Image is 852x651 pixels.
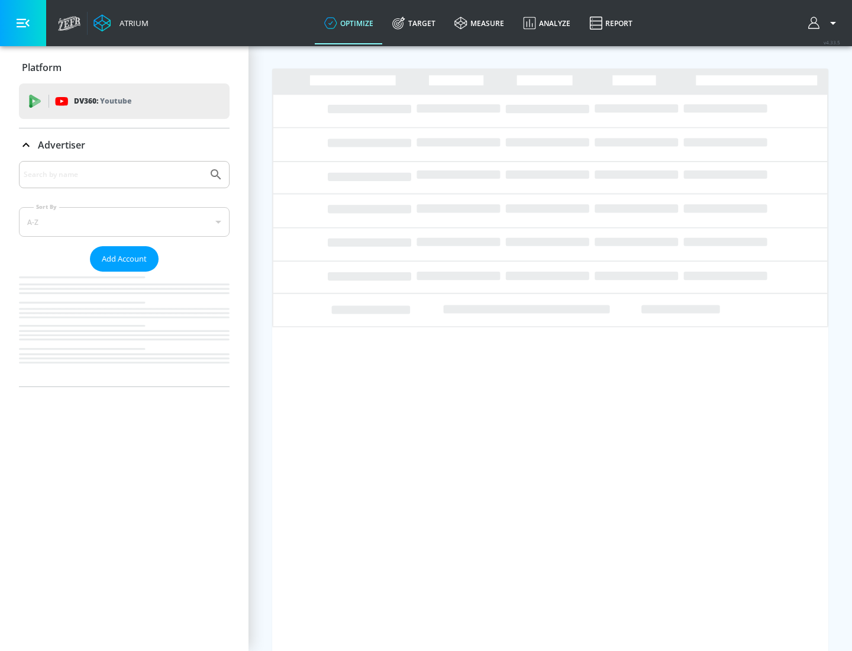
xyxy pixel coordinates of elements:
label: Sort By [34,203,59,211]
button: Add Account [90,246,159,272]
p: Platform [22,61,62,74]
div: Advertiser [19,161,230,386]
div: Advertiser [19,128,230,162]
div: Atrium [115,18,149,28]
a: Analyze [514,2,580,44]
a: Target [383,2,445,44]
a: Atrium [93,14,149,32]
input: Search by name [24,167,203,182]
span: Add Account [102,252,147,266]
a: Report [580,2,642,44]
div: DV360: Youtube [19,83,230,119]
div: A-Z [19,207,230,237]
a: measure [445,2,514,44]
nav: list of Advertiser [19,272,230,386]
p: DV360: [74,95,131,108]
a: optimize [315,2,383,44]
div: Platform [19,51,230,84]
p: Youtube [100,95,131,107]
p: Advertiser [38,138,85,152]
span: v 4.33.5 [824,39,840,46]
